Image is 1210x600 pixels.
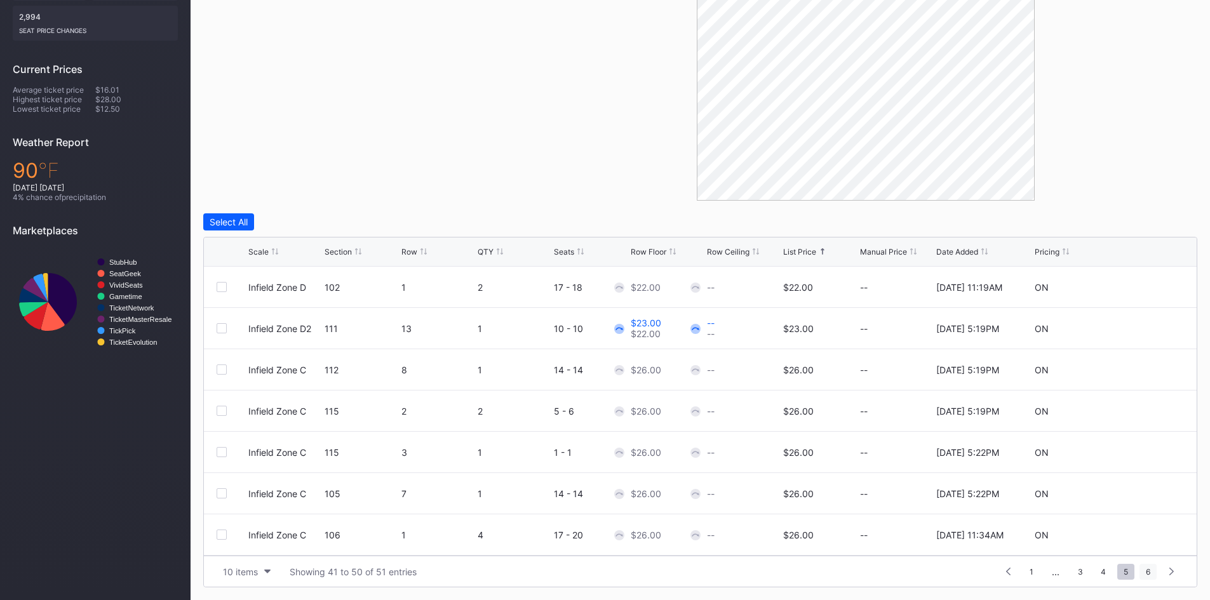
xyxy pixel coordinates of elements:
span: 1 [1023,564,1040,580]
div: [DATE] 5:19PM [936,364,999,375]
div: Row Ceiling [707,247,750,257]
div: Infield Zone C [248,364,306,375]
div: 111 [325,323,398,334]
div: Infield Zone D2 [248,323,311,334]
div: 2 [401,406,474,417]
div: -- [860,282,933,293]
div: 13 [401,323,474,334]
div: -- [707,328,715,339]
div: 10 items [223,566,258,577]
text: StubHub [109,258,137,266]
div: Row Floor [631,247,666,257]
text: TicketEvolution [109,338,157,346]
div: 17 - 18 [554,282,627,293]
div: ON [1035,282,1049,293]
div: -- [860,323,933,334]
div: 5 - 6 [554,406,627,417]
div: -- [707,406,715,417]
div: 112 [325,364,398,375]
div: Showing 41 to 50 of 51 entries [290,566,417,577]
div: Infield Zone C [248,447,306,458]
div: $12.50 [95,104,178,114]
text: Gametime [109,293,142,300]
div: List Price [783,247,816,257]
div: [DATE] 5:19PM [936,323,999,334]
div: Lowest ticket price [13,104,95,114]
button: 10 items [217,563,277,580]
div: $22.00 [631,282,661,293]
div: 1 [401,530,474,540]
div: ON [1035,447,1049,458]
div: 17 - 20 [554,530,627,540]
div: -- [860,447,933,458]
svg: Chart title [13,246,178,357]
div: 10 - 10 [554,323,627,334]
text: SeatGeek [109,270,141,277]
div: 1 [478,447,551,458]
div: 1 - 1 [554,447,627,458]
div: 2,994 [13,6,178,41]
div: Infield Zone C [248,488,306,499]
text: TickPick [109,327,136,335]
text: TicketNetwork [109,304,154,312]
div: Weather Report [13,136,178,149]
div: seat price changes [19,22,171,34]
div: $26.00 [783,488,814,499]
div: 102 [325,282,398,293]
div: Average ticket price [13,85,95,95]
div: Highest ticket price [13,95,95,104]
div: [DATE] [DATE] [13,183,178,192]
div: 115 [325,447,398,458]
div: 4 % chance of precipitation [13,192,178,202]
div: Infield Zone C [248,530,306,540]
div: -- [707,282,715,293]
div: -- [860,530,933,540]
div: ... [1042,566,1069,577]
div: $26.00 [783,530,814,540]
div: 1 [401,282,474,293]
div: $26.00 [783,364,814,375]
span: 6 [1139,564,1157,580]
div: [DATE] 5:19PM [936,406,999,417]
text: VividSeats [109,281,143,289]
div: $26.00 [631,488,661,499]
div: $26.00 [783,406,814,417]
div: 115 [325,406,398,417]
div: ON [1035,364,1049,375]
div: ON [1035,323,1049,334]
div: 4 [478,530,551,540]
div: $26.00 [783,447,814,458]
span: 3 [1072,564,1089,580]
div: $22.00 [631,328,661,339]
div: -- [707,447,715,458]
div: ON [1035,530,1049,540]
div: -- [860,488,933,499]
text: TicketMasterResale [109,316,171,323]
div: [DATE] 5:22PM [936,447,999,458]
div: $23.00 [783,323,814,334]
div: $26.00 [631,406,661,417]
div: 14 - 14 [554,364,627,375]
div: $22.00 [783,282,813,293]
div: -- [860,406,933,417]
div: $28.00 [95,95,178,104]
div: QTY [478,247,494,257]
div: $23.00 [631,317,661,328]
div: Pricing [1035,247,1059,257]
div: Marketplaces [13,224,178,237]
div: [DATE] 5:22PM [936,488,999,499]
div: -- [860,364,933,375]
div: 1 [478,488,551,499]
div: [DATE] 11:19AM [936,282,1002,293]
span: ℉ [38,158,59,183]
div: $16.01 [95,85,178,95]
div: 7 [401,488,474,499]
div: $26.00 [631,447,661,458]
div: -- [707,530,715,540]
div: $26.00 [631,530,661,540]
div: Date Added [936,247,978,257]
div: -- [707,317,715,328]
div: 1 [478,364,551,375]
div: Current Prices [13,63,178,76]
div: 14 - 14 [554,488,627,499]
